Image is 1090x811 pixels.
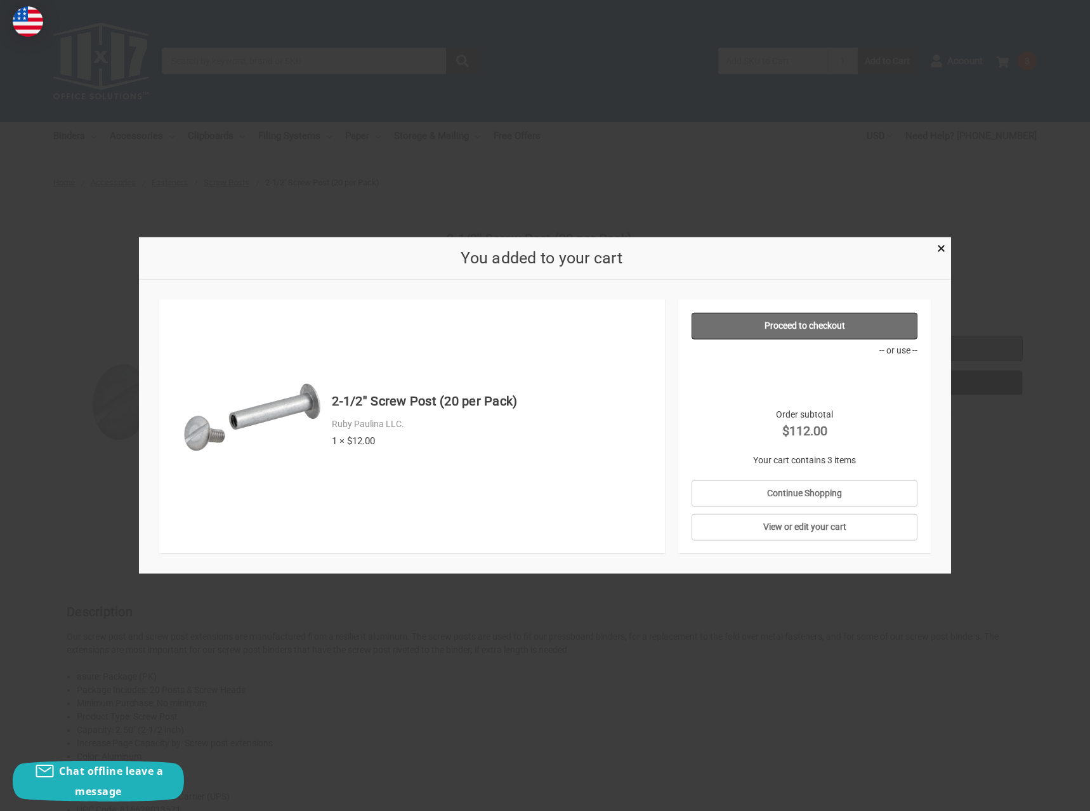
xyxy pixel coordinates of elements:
span: Chat offline leave a message [59,764,163,798]
a: Continue Shopping [692,480,918,507]
div: Ruby Paulina LLC. [332,418,652,431]
span: × [937,239,945,258]
a: Close [935,241,948,254]
a: Proceed to checkout [692,313,918,340]
button: Chat offline leave a message [13,761,184,801]
h2: You added to your cart [159,246,924,270]
div: 1 × $12.00 [332,434,652,449]
div: Order subtotal [692,408,918,440]
p: -- or use -- [692,344,918,357]
p: Your cart contains 3 items [692,454,918,467]
strong: $112.00 [692,421,918,440]
img: 2-1/2'' Screw Post (20 per Pack) [179,353,325,500]
img: duty and tax information for United States [13,6,43,37]
a: View or edit your cart [692,514,918,541]
h4: 2-1/2'' Screw Post (20 per Pack) [332,392,652,411]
